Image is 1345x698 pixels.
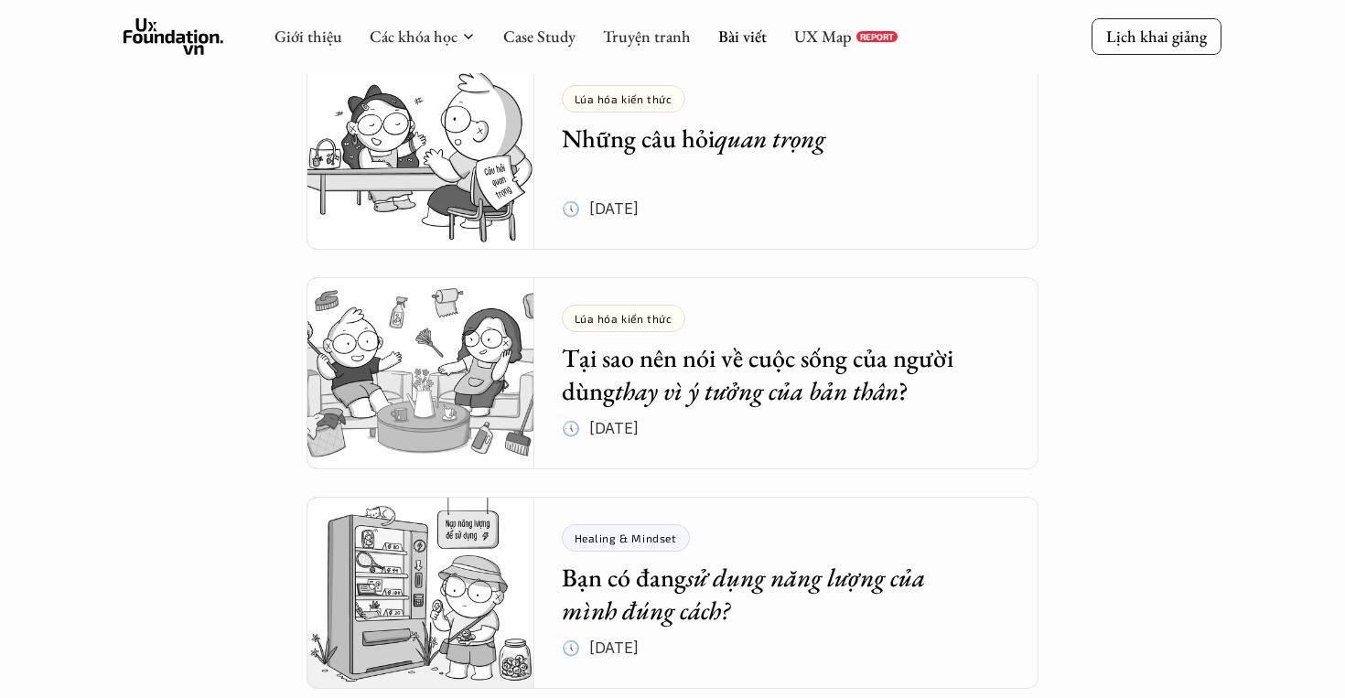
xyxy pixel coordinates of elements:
em: thay vì ý tưởng của bản thân [615,374,898,407]
em: quan trọng [715,122,825,155]
a: Giới thiệu [274,26,342,47]
em: sử dụng năng lượng của mình đúng cách? [562,561,931,627]
a: Truyện tranh [603,26,691,47]
h5: Những câu hỏi [562,122,985,155]
h5: Bạn có đang [562,561,985,628]
a: Các khóa học [370,26,457,47]
p: 🕔 [DATE] [562,195,639,222]
p: Lúa hóa kiến thức [575,92,672,105]
a: Healing & MindsetBạn có đangsử dụng năng lượng của mình đúng cách?🕔 [DATE] [307,497,1038,689]
p: REPORT [860,31,894,42]
a: Lúa hóa kiến thứcNhững câu hỏiquan trọng🕔 [DATE] [307,58,1038,250]
p: 🕔 [DATE] [562,414,639,442]
p: Lịch khai giảng [1106,26,1207,47]
a: UX Map [794,26,852,47]
a: Case Study [503,26,576,47]
a: Lúa hóa kiến thứcTại sao nên nói về cuộc sống của người dùngthay vì ý tưởng của bản thân?🕔 [DATE] [307,277,1038,469]
p: 🕔 [DATE] [562,634,639,661]
a: Lịch khai giảng [1092,18,1221,54]
a: Bài viết [718,26,767,47]
p: Lúa hóa kiến thức [575,312,672,325]
h5: Tại sao nên nói về cuộc sống của người dùng ? [562,341,985,408]
p: Healing & Mindset [575,532,677,544]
